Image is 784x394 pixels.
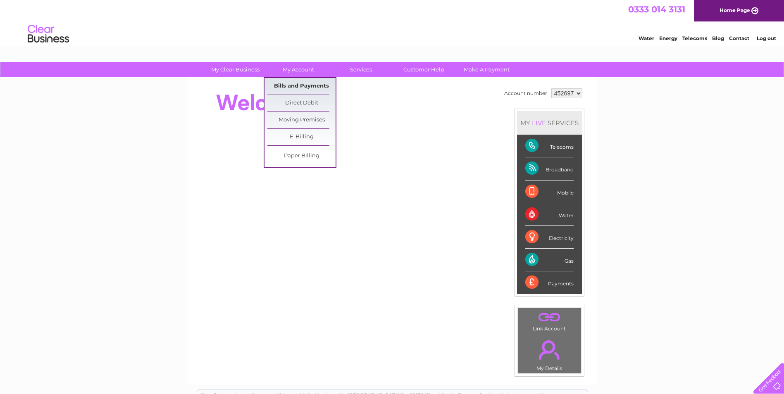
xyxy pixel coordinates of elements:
[267,129,336,145] a: E-Billing
[520,310,579,325] a: .
[525,226,574,249] div: Electricity
[327,62,395,77] a: Services
[712,35,724,41] a: Blog
[264,62,332,77] a: My Account
[525,157,574,180] div: Broadband
[525,203,574,226] div: Water
[517,308,581,334] td: Link Account
[659,35,677,41] a: Energy
[27,21,69,47] img: logo.png
[502,86,549,100] td: Account number
[525,135,574,157] div: Telecoms
[729,35,749,41] a: Contact
[530,119,548,127] div: LIVE
[267,148,336,164] a: Paper Billing
[267,95,336,112] a: Direct Debit
[517,111,582,135] div: MY SERVICES
[267,112,336,128] a: Moving Premises
[639,35,654,41] a: Water
[517,333,581,374] td: My Details
[520,335,579,364] a: .
[628,4,685,14] a: 0333 014 3131
[453,62,521,77] a: Make A Payment
[267,78,336,95] a: Bills and Payments
[525,271,574,294] div: Payments
[757,35,776,41] a: Log out
[201,62,269,77] a: My Clear Business
[525,249,574,271] div: Gas
[197,5,588,40] div: Clear Business is a trading name of Verastar Limited (registered in [GEOGRAPHIC_DATA] No. 3667643...
[390,62,458,77] a: Customer Help
[525,180,574,203] div: Mobile
[682,35,707,41] a: Telecoms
